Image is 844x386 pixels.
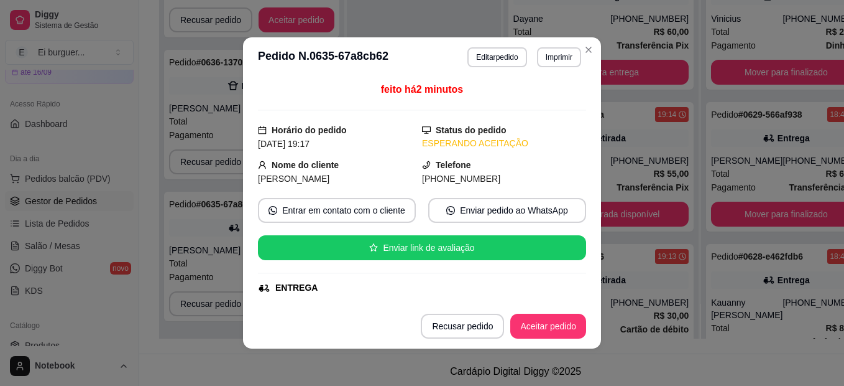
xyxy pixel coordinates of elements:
[436,160,471,170] strong: Telefone
[268,206,277,215] span: whats-app
[369,243,378,252] span: star
[510,314,586,339] button: Aceitar pedido
[428,198,586,223] button: whats-appEnviar pedido ao WhatsApp
[258,126,267,134] span: calendar
[272,160,339,170] strong: Nome do cliente
[258,174,329,184] span: [PERSON_NAME]
[258,161,267,169] span: user
[422,174,500,184] span: [PHONE_NUMBER]
[422,161,431,169] span: phone
[436,125,507,135] strong: Status do pedido
[275,281,318,294] div: ENTREGA
[258,235,586,260] button: starEnviar link de avaliação
[579,40,599,60] button: Close
[258,47,388,67] h3: Pedido N. 0635-67a8cb62
[537,47,581,67] button: Imprimir
[272,125,347,135] strong: Horário do pedido
[446,206,455,215] span: whats-app
[258,139,310,149] span: [DATE] 19:17
[467,47,526,67] button: Editarpedido
[422,137,586,150] div: ESPERANDO ACEITAÇÃO
[421,314,504,339] button: Recusar pedido
[381,84,463,95] span: feito há 2 minutos
[258,198,416,223] button: whats-appEntrar em contato com o cliente
[422,126,431,134] span: desktop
